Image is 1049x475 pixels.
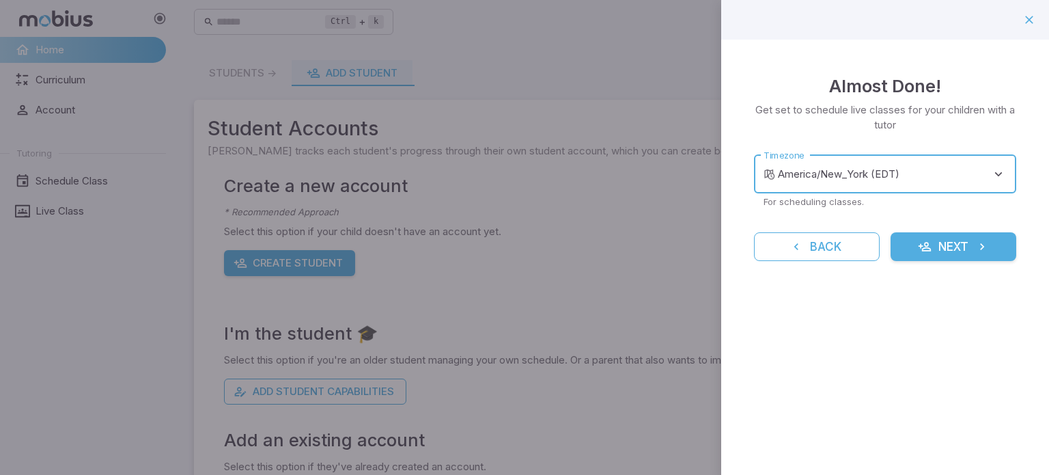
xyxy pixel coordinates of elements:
button: Back [754,232,880,261]
p: Get set to schedule live classes for your children with a tutor [754,103,1016,133]
label: Timezone [764,149,805,162]
p: For scheduling classes. [764,195,1007,208]
div: America/New_York (EDT) [778,154,1016,193]
h4: Almost Done! [829,72,941,100]
button: Next [891,232,1016,261]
